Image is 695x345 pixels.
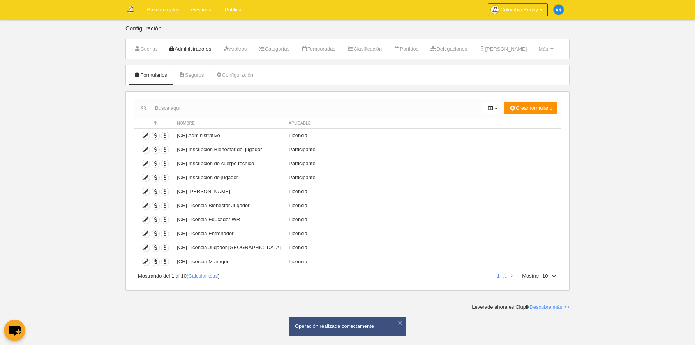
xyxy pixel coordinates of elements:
[503,273,508,280] li: …
[173,213,285,227] td: [CR] Licencia Educador WR
[173,227,285,241] td: [CR] Licencia Entrenador
[285,199,561,213] td: Licencia
[491,6,499,14] img: Oanpu9v8aySI.30x30.jpg
[134,102,482,114] input: Busca aquí
[164,43,215,55] a: Administradores
[126,5,135,14] img: Colombia Rugby
[138,273,187,279] span: Mostrando del 1 al 10
[285,255,561,269] td: Licencia
[173,171,285,185] td: [CR] Inscripción de jugador
[389,43,423,55] a: Partidos
[295,323,400,330] div: Operación realizada correctamente
[496,273,501,279] a: 1
[285,227,561,241] td: Licencia
[212,69,258,81] a: Configuración
[501,6,538,14] span: Colombia Rugby
[289,121,311,125] span: Aplicable
[297,43,340,55] a: Temporadas
[514,273,541,280] label: Mostrar:
[472,304,570,311] div: Leverade ahora es Clupik
[177,121,195,125] span: Nombre
[138,273,492,280] div: ( )
[285,185,561,199] td: Licencia
[285,171,561,185] td: Participante
[173,241,285,255] td: [CR] Licencia Jugador [GEOGRAPHIC_DATA]
[4,320,25,341] button: chat-button
[285,241,561,255] td: Licencia
[173,143,285,157] td: [CR] Inscripción Bienestar del jugador
[529,304,570,310] a: Descubre más >>
[285,213,561,227] td: Licencia
[285,128,561,143] td: Licencia
[343,43,386,55] a: Clasificación
[173,255,285,269] td: [CR] Licencia Manager
[475,43,531,55] a: [PERSON_NAME]
[173,157,285,171] td: [CR] Inscripción de cuerpo técnico
[504,102,557,114] button: Crear formulario
[173,185,285,199] td: [CR] [PERSON_NAME]
[188,273,218,279] a: Calcular total
[426,43,471,55] a: Delegaciones
[534,43,557,55] a: Más
[396,319,404,327] button: ×
[173,199,285,213] td: [CR] Licencia Bienestar Jugador
[554,5,564,15] img: c2l6ZT0zMHgzMCZmcz05JnRleHQ9QU4mYmc9MWU4OGU1.png
[538,46,548,52] span: Más
[285,157,561,171] td: Participante
[173,128,285,143] td: [CR] Administrativo
[219,43,251,55] a: Árbitros
[175,69,208,81] a: Seguros
[130,43,161,55] a: Cuenta
[125,25,570,39] div: Configuración
[488,3,548,16] a: Colombia Rugby
[285,143,561,157] td: Participante
[254,43,294,55] a: Categorías
[130,69,171,81] a: Formularios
